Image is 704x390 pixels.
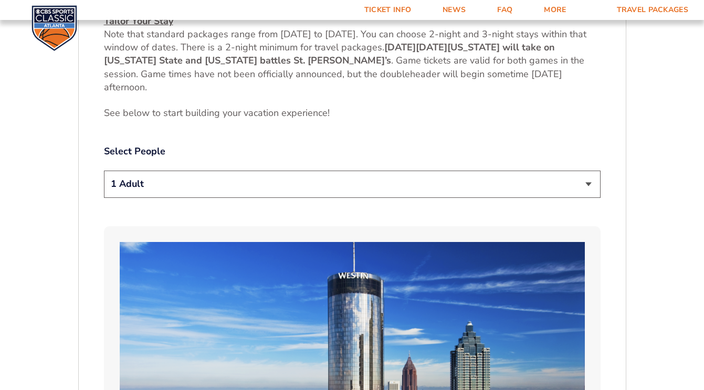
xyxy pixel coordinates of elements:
strong: [US_STATE] will take on [US_STATE] State and [US_STATE] battles St. [PERSON_NAME]’s [104,41,555,67]
span: xperience! [287,107,330,119]
strong: [DATE][DATE] [384,41,447,54]
label: Select People [104,145,601,158]
p: See below to start building your vacation e [104,107,601,120]
img: CBS Sports Classic [31,5,77,51]
u: Tailor Your Stay [104,15,173,27]
span: . Game tickets are valid for both games in the session. Game times have not been officially annou... [104,54,584,93]
span: Note that standard packages range from [DATE] to [DATE]. You can choose 2-night and 3-night stays... [104,28,586,54]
